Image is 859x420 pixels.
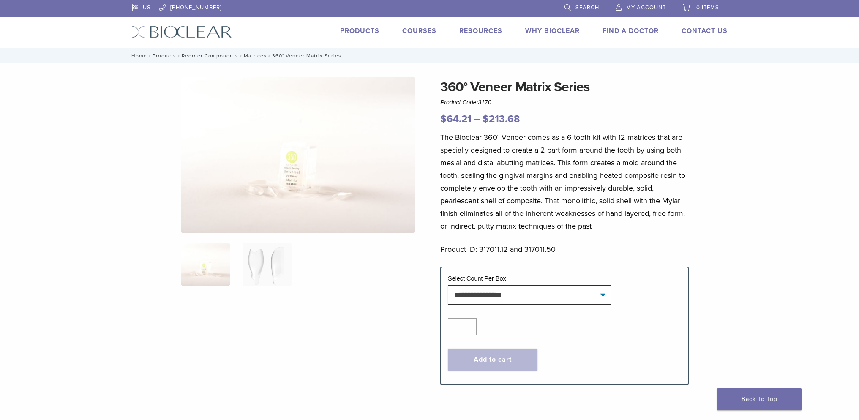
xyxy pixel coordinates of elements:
[176,54,182,58] span: /
[575,4,599,11] span: Search
[459,27,502,35] a: Resources
[474,113,480,125] span: –
[440,243,689,256] p: Product ID: 317011.12 and 317011.50
[181,77,415,233] img: Veneer 360 Matrices-1
[478,99,491,106] span: 3170
[125,48,734,63] nav: 360° Veneer Matrix Series
[682,27,728,35] a: Contact Us
[153,53,176,59] a: Products
[626,4,666,11] span: My Account
[696,4,719,11] span: 0 items
[238,54,244,58] span: /
[603,27,659,35] a: Find A Doctor
[132,26,232,38] img: Bioclear
[525,27,580,35] a: Why Bioclear
[267,54,272,58] span: /
[181,243,230,286] img: Veneer-360-Matrices-1-324x324.jpg
[129,53,147,59] a: Home
[402,27,436,35] a: Courses
[340,27,379,35] a: Products
[483,113,520,125] bdi: 213.68
[483,113,489,125] span: $
[440,131,689,232] p: The Bioclear 360° Veneer comes as a 6 tooth kit with 12 matrices that are specially designed to c...
[440,99,491,106] span: Product Code:
[243,243,291,286] img: 360° Veneer Matrix Series - Image 2
[448,349,537,371] button: Add to cart
[440,77,689,97] h1: 360° Veneer Matrix Series
[717,388,802,410] a: Back To Top
[440,113,472,125] bdi: 64.21
[244,53,267,59] a: Matrices
[147,54,153,58] span: /
[440,113,447,125] span: $
[448,275,506,282] label: Select Count Per Box
[182,53,238,59] a: Reorder Components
